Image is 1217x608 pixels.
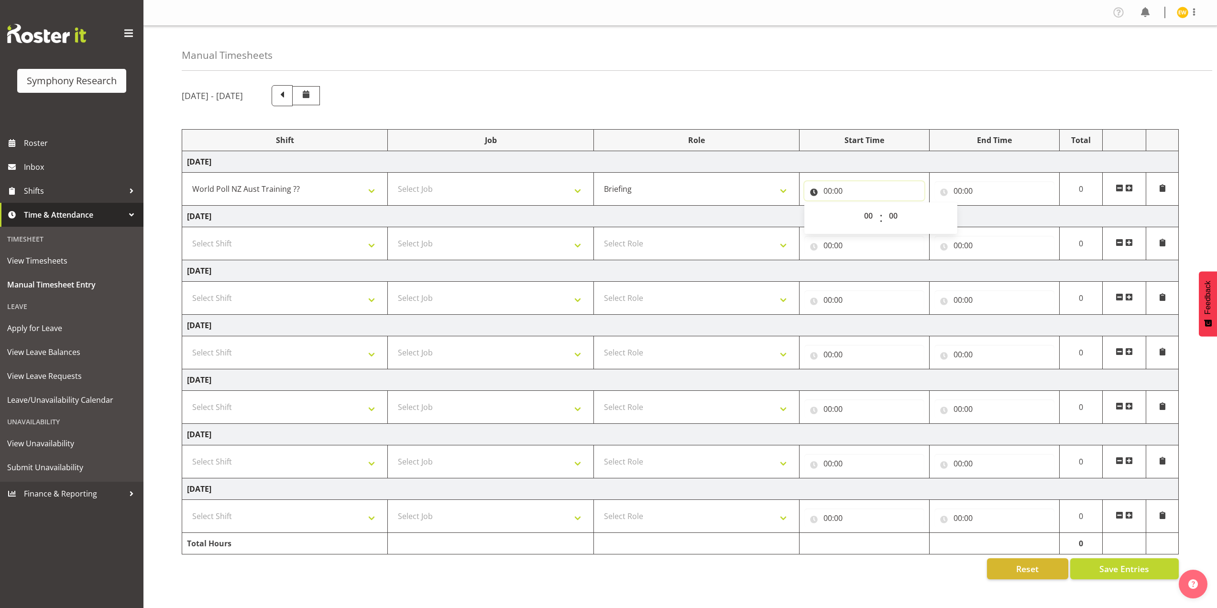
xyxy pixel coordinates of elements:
input: Click to select... [804,290,924,310]
a: Leave/Unavailability Calendar [2,388,141,412]
input: Click to select... [934,399,1054,419]
span: Save Entries [1099,563,1149,575]
td: 0 [1059,533,1103,554]
input: Click to select... [934,290,1054,310]
td: 0 [1059,227,1103,260]
div: Shift [187,134,383,146]
button: Save Entries [1070,558,1179,579]
td: 0 [1059,500,1103,533]
input: Click to select... [934,236,1054,255]
span: View Leave Requests [7,369,136,383]
div: Unavailability [2,412,141,431]
div: Symphony Research [27,74,117,88]
img: Rosterit website logo [7,24,86,43]
span: View Leave Balances [7,345,136,359]
td: [DATE] [182,151,1179,173]
span: Time & Attendance [24,208,124,222]
a: View Unavailability [2,431,141,455]
a: Submit Unavailability [2,455,141,479]
input: Click to select... [804,181,924,200]
a: View Timesheets [2,249,141,273]
a: View Leave Requests [2,364,141,388]
span: Manual Timesheet Entry [7,277,136,292]
input: Click to select... [934,345,1054,364]
span: Apply for Leave [7,321,136,335]
h5: [DATE] - [DATE] [182,90,243,101]
span: Shifts [24,184,124,198]
td: Total Hours [182,533,388,554]
img: help-xxl-2.png [1188,579,1198,589]
span: Inbox [24,160,139,174]
h4: Manual Timesheets [182,50,273,61]
div: Total [1064,134,1098,146]
div: Leave [2,297,141,316]
input: Click to select... [804,399,924,419]
span: Leave/Unavailability Calendar [7,393,136,407]
div: Timesheet [2,229,141,249]
input: Click to select... [934,454,1054,473]
input: Click to select... [804,509,924,528]
td: 0 [1059,445,1103,478]
span: : [879,206,883,230]
div: End Time [934,134,1054,146]
button: Reset [987,558,1068,579]
input: Click to select... [804,345,924,364]
span: Reset [1016,563,1039,575]
td: [DATE] [182,424,1179,445]
span: View Timesheets [7,254,136,268]
input: Click to select... [804,454,924,473]
td: [DATE] [182,315,1179,336]
input: Click to select... [804,236,924,255]
td: [DATE] [182,478,1179,500]
span: View Unavailability [7,436,136,451]
td: 0 [1059,391,1103,424]
div: Role [599,134,794,146]
span: Feedback [1204,281,1212,314]
td: 0 [1059,173,1103,206]
td: [DATE] [182,206,1179,227]
td: [DATE] [182,369,1179,391]
div: Job [393,134,588,146]
span: Finance & Reporting [24,486,124,501]
a: Manual Timesheet Entry [2,273,141,297]
span: Roster [24,136,139,150]
input: Click to select... [934,509,1054,528]
td: 0 [1059,336,1103,369]
td: 0 [1059,282,1103,315]
input: Click to select... [934,181,1054,200]
div: Start Time [804,134,924,146]
span: Submit Unavailability [7,460,136,475]
td: [DATE] [182,260,1179,282]
a: Apply for Leave [2,316,141,340]
a: View Leave Balances [2,340,141,364]
img: enrica-walsh11863.jpg [1177,7,1188,18]
button: Feedback - Show survey [1199,271,1217,336]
